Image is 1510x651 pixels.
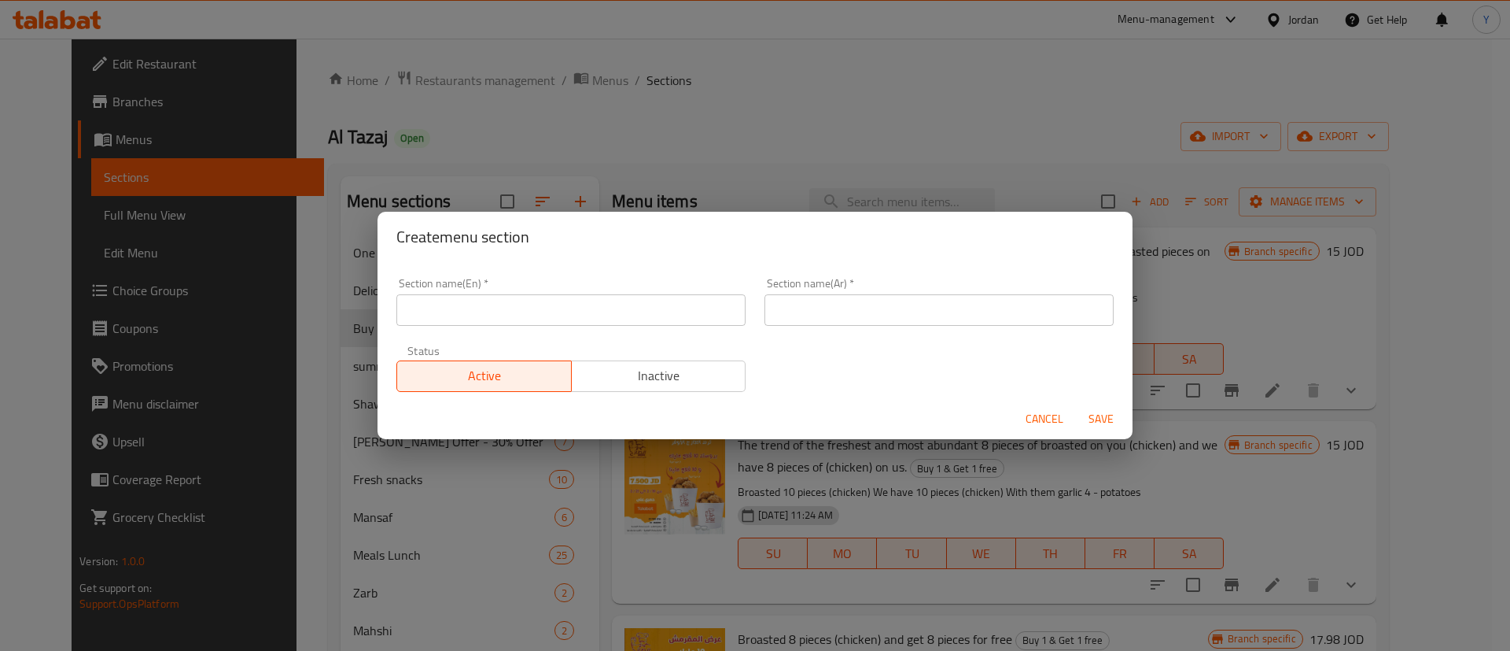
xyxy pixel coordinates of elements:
span: Cancel [1026,409,1063,429]
button: Cancel [1019,405,1070,434]
button: Inactive [571,361,746,392]
button: Save [1076,405,1126,434]
input: Please enter section name(en) [396,294,746,326]
span: Active [403,364,565,387]
input: Please enter section name(ar) [764,294,1114,326]
button: Active [396,361,572,392]
h2: Create menu section [396,224,1114,250]
span: Inactive [578,364,740,387]
span: Save [1082,409,1120,429]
